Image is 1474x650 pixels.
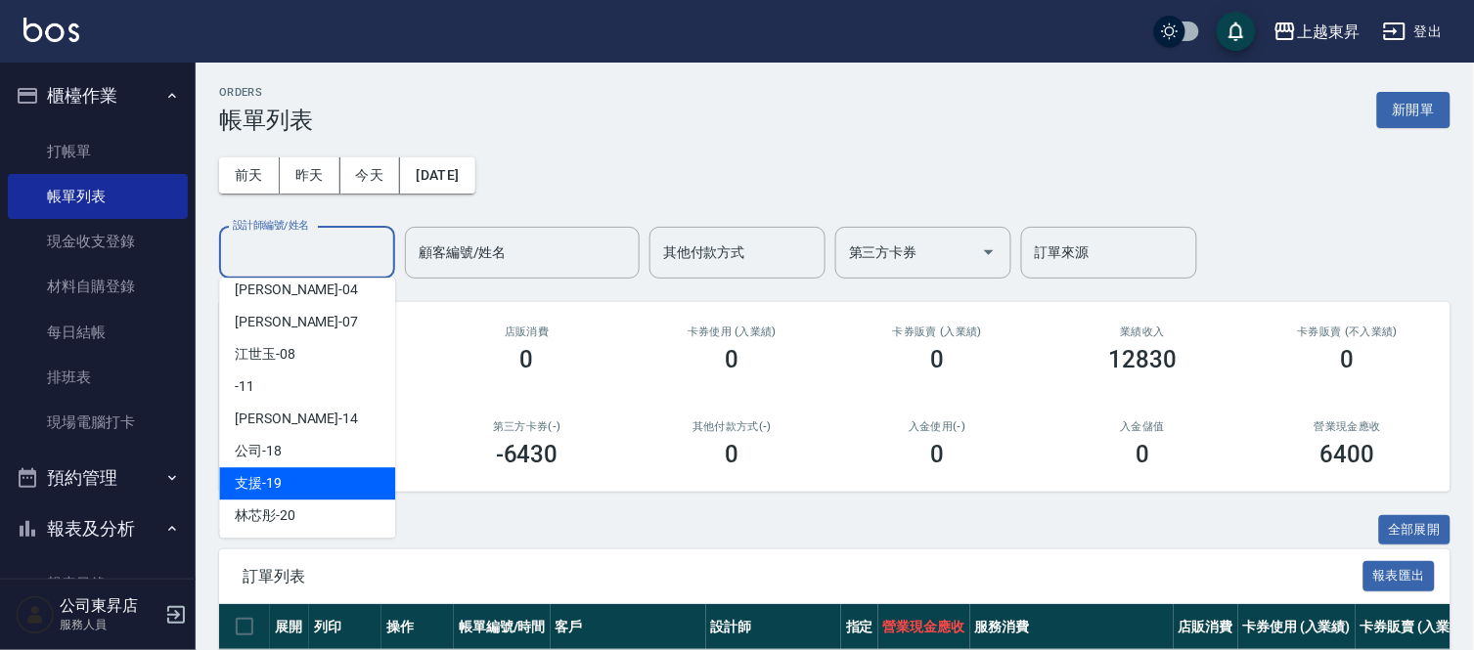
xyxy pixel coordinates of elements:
[726,346,739,373] h3: 0
[8,503,188,554] button: 報表及分析
[16,595,55,634] img: Person
[973,237,1005,268] button: Open
[1356,604,1474,650] th: 卡券販賣 (入業績)
[653,325,812,338] h2: 卡券使用 (入業績)
[243,567,1363,586] span: 訂單列表
[381,604,454,650] th: 操作
[8,453,188,503] button: 預約管理
[1063,325,1222,338] h2: 業績收入
[8,219,188,264] a: 現金收支登錄
[448,420,606,433] h2: 第三方卡券(-)
[551,604,706,650] th: 客戶
[235,441,282,461] span: 公司 -18
[233,218,309,233] label: 設計師編號/姓名
[8,355,188,400] a: 排班表
[1341,346,1355,373] h3: 0
[1377,100,1451,118] a: 新開單
[706,604,841,650] th: 設計師
[23,18,79,42] img: Logo
[448,325,606,338] h2: 店販消費
[8,310,188,355] a: 每日結帳
[235,376,254,397] span: -11
[8,129,188,174] a: 打帳單
[235,473,282,494] span: 支援 -19
[930,441,944,468] h3: 0
[496,441,558,468] h3: -6430
[8,264,188,309] a: 材料自購登錄
[1379,515,1452,545] button: 全部展開
[235,505,295,526] span: 林芯彤 -20
[309,604,381,650] th: 列印
[280,157,340,194] button: 昨天
[726,441,739,468] h3: 0
[878,604,970,650] th: 營業現金應收
[841,604,878,650] th: 指定
[930,346,944,373] h3: 0
[1363,566,1436,585] a: 報表匯出
[1238,604,1357,650] th: 卡券使用 (入業績)
[1375,14,1451,50] button: 登出
[1217,12,1256,51] button: save
[1063,420,1222,433] h2: 入金儲值
[1297,20,1360,44] div: 上越東昇
[270,604,309,650] th: 展開
[8,174,188,219] a: 帳單列表
[1269,420,1427,433] h2: 營業現金應收
[1174,604,1238,650] th: 店販消費
[1136,441,1149,468] h3: 0
[1320,441,1375,468] h3: 6400
[858,325,1016,338] h2: 卡券販賣 (入業績)
[60,616,159,633] p: 服務人員
[235,312,358,332] span: [PERSON_NAME] -07
[8,400,188,445] a: 現場電腦打卡
[858,420,1016,433] h2: 入金使用(-)
[235,409,358,429] span: [PERSON_NAME] -14
[400,157,474,194] button: [DATE]
[340,157,401,194] button: 今天
[235,280,358,300] span: [PERSON_NAME] -04
[8,561,188,606] a: 報表目錄
[219,157,280,194] button: 前天
[219,107,313,134] h3: 帳單列表
[1108,346,1177,373] h3: 12830
[235,538,254,558] span: -21
[1269,325,1427,338] h2: 卡券販賣 (不入業績)
[454,604,551,650] th: 帳單編號/時間
[653,420,812,433] h2: 其他付款方式(-)
[1377,92,1451,128] button: 新開單
[219,86,313,99] h2: ORDERS
[8,70,188,121] button: 櫃檯作業
[235,344,295,365] span: 江世玉 -08
[1363,561,1436,591] button: 報表匯出
[1266,12,1367,52] button: 上越東昇
[60,596,159,616] h5: 公司東昇店
[970,604,1174,650] th: 服務消費
[520,346,534,373] h3: 0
